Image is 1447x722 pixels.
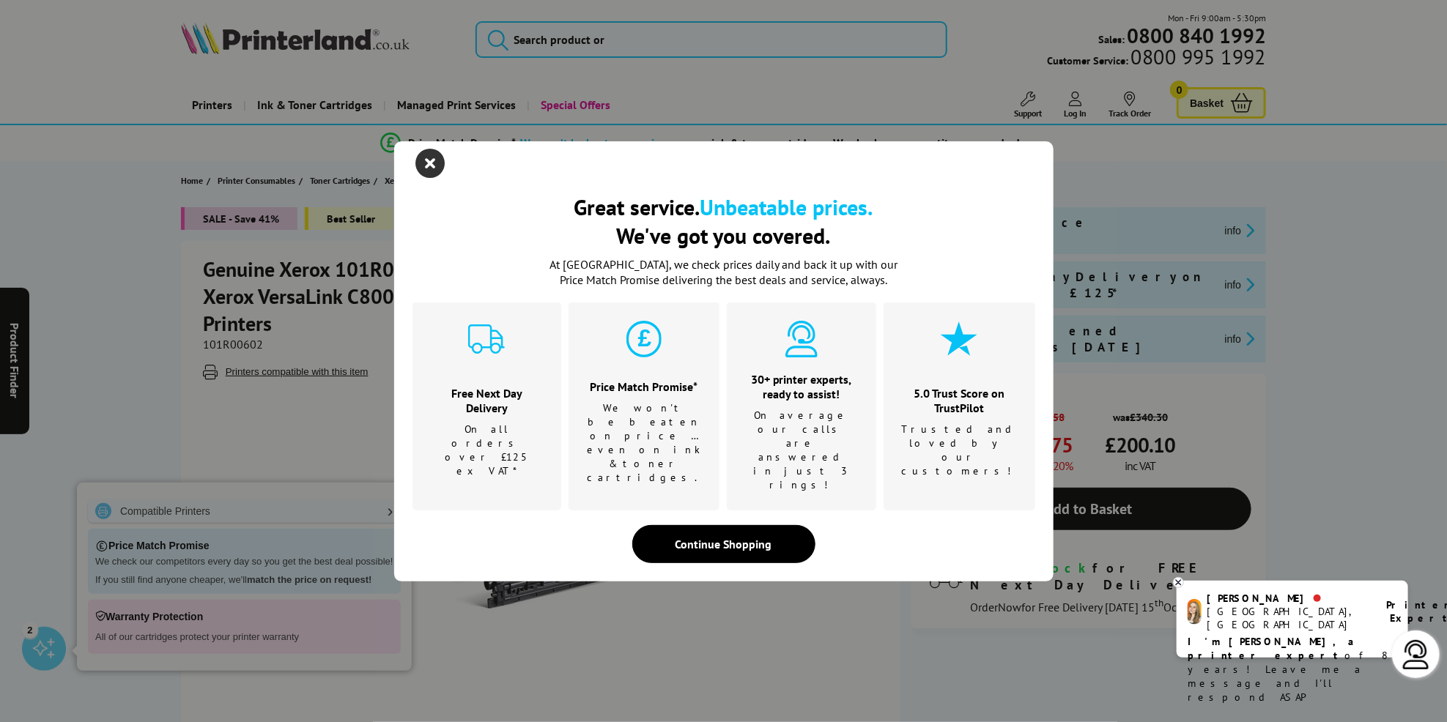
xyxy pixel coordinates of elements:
div: Continue Shopping [632,525,815,563]
img: expert-cyan.svg [783,321,820,357]
p: Trusted and loved by our customers! [902,423,1017,478]
img: delivery-cyan.svg [468,321,505,357]
b: Unbeatable prices. [700,193,873,221]
h3: Price Match Promise* [587,379,701,394]
p: of 8 years! Leave me a message and I'll respond ASAP [1188,635,1397,704]
button: close modal [420,152,442,174]
h3: Free Next Day Delivery [431,386,544,415]
b: I'm [PERSON_NAME], a printer expert [1188,635,1358,662]
p: On all orders over £125 ex VAT* [431,423,544,478]
img: user-headset-light.svg [1402,640,1431,669]
p: On average our calls are answered in just 3 rings! [745,409,858,492]
img: star-cyan.svg [941,321,977,357]
img: amy-livechat.png [1188,599,1202,625]
h3: 30+ printer experts, ready to assist! [745,372,858,401]
div: [GEOGRAPHIC_DATA], [GEOGRAPHIC_DATA] [1207,605,1368,631]
p: At [GEOGRAPHIC_DATA], we check prices daily and back it up with our Price Match Promise deliverin... [541,257,907,288]
img: price-promise-cyan.svg [626,321,662,357]
div: [PERSON_NAME] [1207,592,1368,605]
h2: Great service. We've got you covered. [412,193,1035,250]
p: We won't be beaten on price …even on ink & toner cartridges. [587,401,701,485]
h3: 5.0 Trust Score on TrustPilot [902,386,1017,415]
